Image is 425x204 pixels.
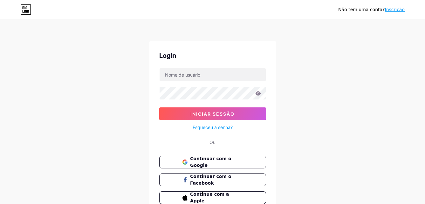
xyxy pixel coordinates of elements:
span: Iniciar sessão [190,111,235,117]
button: Iniciar sessão [159,107,266,120]
a: Esqueceu a senha? [193,124,233,131]
a: Inscrição [385,7,405,12]
div: Ou [209,139,216,146]
div: Login [159,51,266,60]
input: Nome de usuário [160,68,266,81]
div: Não tem uma conta? [338,6,405,13]
span: Continuar com o Facebook [190,173,243,187]
span: Continuar com o Google [190,155,243,169]
button: Continuar com o Facebook [159,173,266,186]
button: Continuar com o Google [159,156,266,168]
button: Continue com a Apple [159,191,266,204]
